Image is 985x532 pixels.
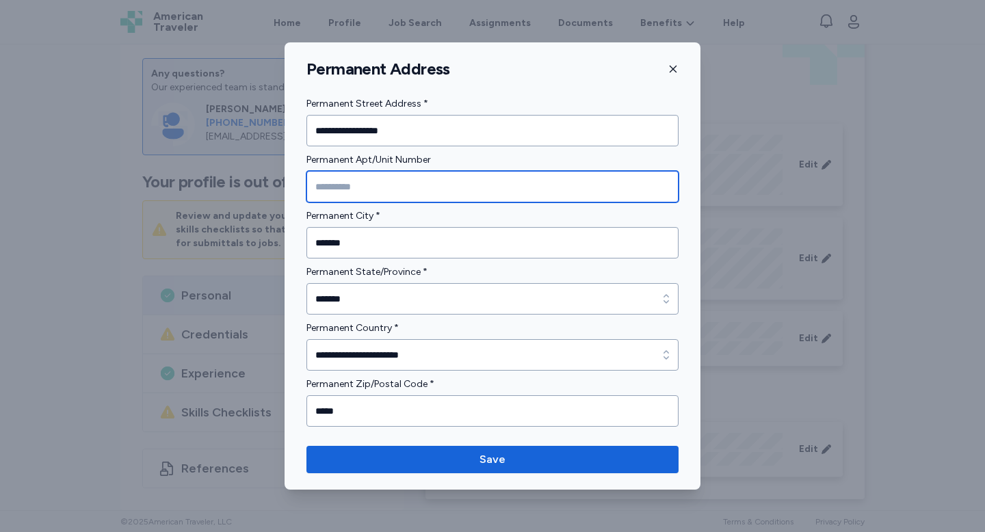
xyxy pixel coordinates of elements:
[306,96,679,112] label: Permanent Street Address *
[306,376,679,393] label: Permanent Zip/Postal Code *
[306,171,679,202] input: Permanent Apt/Unit Number
[480,451,505,468] span: Save
[306,152,679,168] label: Permanent Apt/Unit Number
[306,264,679,280] label: Permanent State/Province *
[306,320,679,336] label: Permanent Country *
[306,395,679,427] input: Permanent Zip/Postal Code *
[306,446,679,473] button: Save
[306,227,679,258] input: Permanent City *
[306,59,450,79] h1: Permanent Address
[306,208,679,224] label: Permanent City *
[306,115,679,146] input: Permanent Street Address *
